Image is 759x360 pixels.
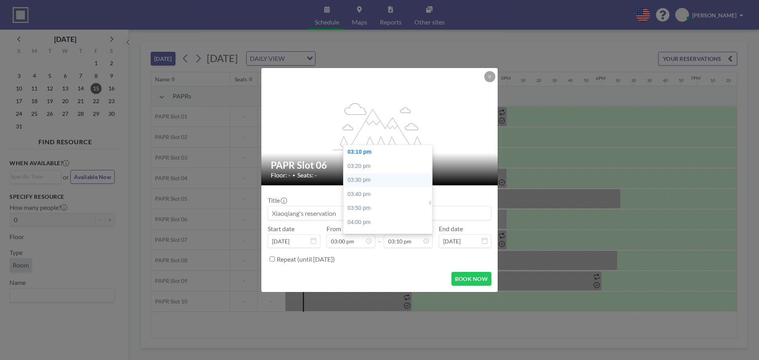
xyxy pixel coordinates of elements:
[277,255,335,263] label: Repeat (until [DATE])
[297,171,317,179] span: Seats: -
[344,187,436,202] div: 03:40 pm
[344,159,436,173] div: 03:20 pm
[268,225,295,233] label: Start date
[268,196,286,204] label: Title
[293,172,295,178] span: •
[271,159,489,171] h2: PAPR Slot 06
[271,171,291,179] span: Floor: -
[439,225,463,233] label: End date
[378,228,381,245] span: -
[344,230,436,244] div: 04:10 pm
[344,173,436,187] div: 03:30 pm
[344,201,436,215] div: 03:50 pm
[268,206,491,220] input: Xiaoqiang's reservation
[451,272,491,286] button: BOOK NOW
[344,215,436,230] div: 04:00 pm
[344,145,436,159] div: 03:10 pm
[327,225,341,233] label: From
